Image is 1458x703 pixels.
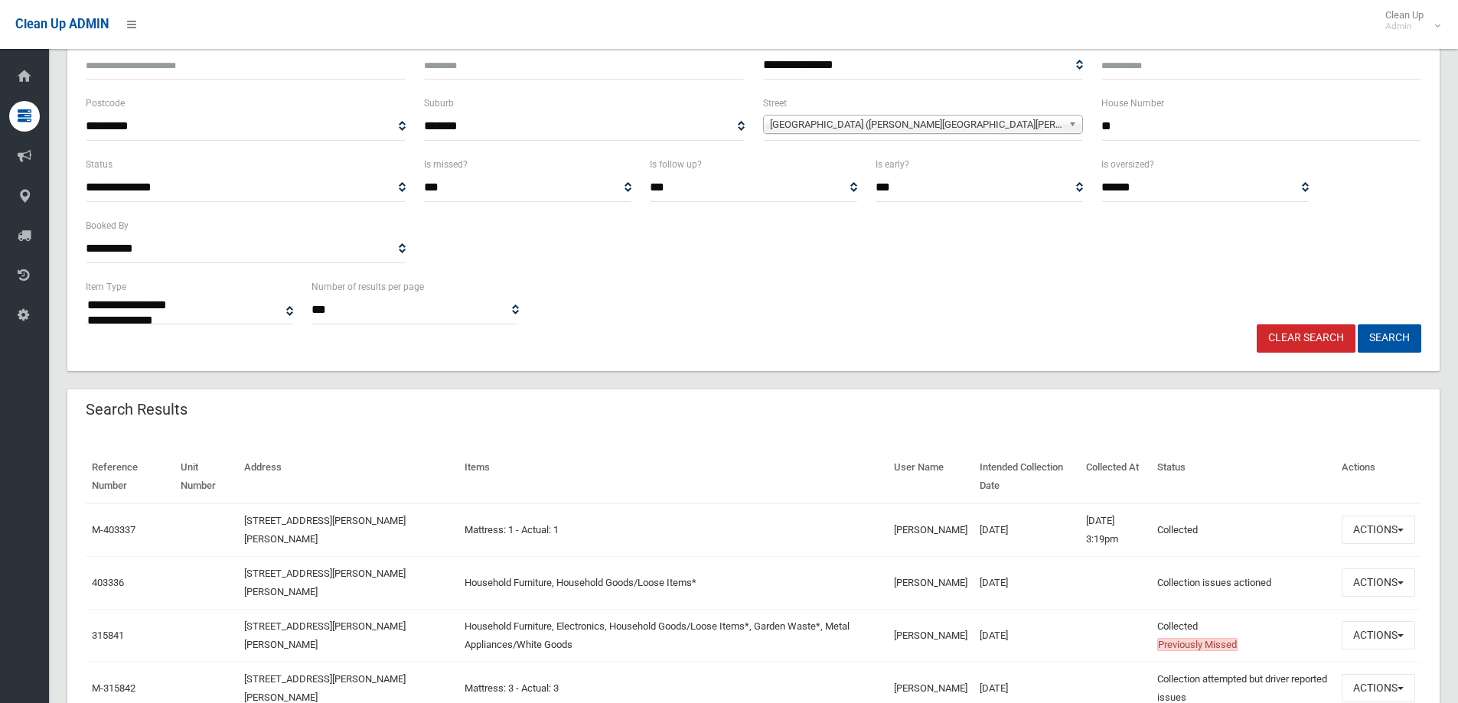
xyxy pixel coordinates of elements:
[1378,9,1439,32] span: Clean Up
[15,17,109,31] span: Clean Up ADMIN
[1151,503,1336,557] td: Collected
[1157,638,1238,651] span: Previously Missed
[311,278,424,295] label: Number of results per page
[67,395,206,425] header: Search Results
[424,95,454,112] label: Suburb
[1101,95,1164,112] label: House Number
[888,556,974,609] td: [PERSON_NAME]
[1336,451,1421,503] th: Actions
[888,451,974,503] th: User Name
[86,156,113,173] label: Status
[888,503,974,557] td: [PERSON_NAME]
[1080,503,1151,557] td: [DATE] 3:19pm
[458,451,889,503] th: Items
[1358,324,1421,353] button: Search
[650,156,702,173] label: Is follow up?
[1101,156,1154,173] label: Is oversized?
[238,451,458,503] th: Address
[974,609,1080,662] td: [DATE]
[1385,21,1424,32] small: Admin
[244,673,406,703] a: [STREET_ADDRESS][PERSON_NAME][PERSON_NAME]
[244,568,406,597] a: [STREET_ADDRESS][PERSON_NAME][PERSON_NAME]
[424,156,468,173] label: Is missed?
[92,630,124,641] a: 315841
[458,609,889,662] td: Household Furniture, Electronics, Household Goods/Loose Items*, Garden Waste*, Metal Appliances/W...
[888,609,974,662] td: [PERSON_NAME]
[974,503,1080,557] td: [DATE]
[92,682,135,694] a: M-315842
[244,620,406,650] a: [STREET_ADDRESS][PERSON_NAME][PERSON_NAME]
[86,217,129,234] label: Booked By
[974,556,1080,609] td: [DATE]
[86,278,126,295] label: Item Type
[92,524,135,535] a: M-403337
[86,95,125,112] label: Postcode
[175,451,238,503] th: Unit Number
[1342,674,1415,702] button: Actions
[1080,451,1151,503] th: Collected At
[1257,324,1355,353] a: Clear Search
[458,503,889,557] td: Mattress: 1 - Actual: 1
[974,451,1080,503] th: Intended Collection Date
[763,95,787,112] label: Street
[1342,516,1415,544] button: Actions
[1342,568,1415,597] button: Actions
[1151,556,1336,609] td: Collection issues actioned
[1151,451,1336,503] th: Status
[86,451,175,503] th: Reference Number
[876,156,909,173] label: Is early?
[770,116,1062,134] span: [GEOGRAPHIC_DATA] ([PERSON_NAME][GEOGRAPHIC_DATA][PERSON_NAME])
[92,577,124,588] a: 403336
[1151,609,1336,662] td: Collected
[1342,621,1415,649] button: Actions
[458,556,889,609] td: Household Furniture, Household Goods/Loose Items*
[244,515,406,545] a: [STREET_ADDRESS][PERSON_NAME][PERSON_NAME]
